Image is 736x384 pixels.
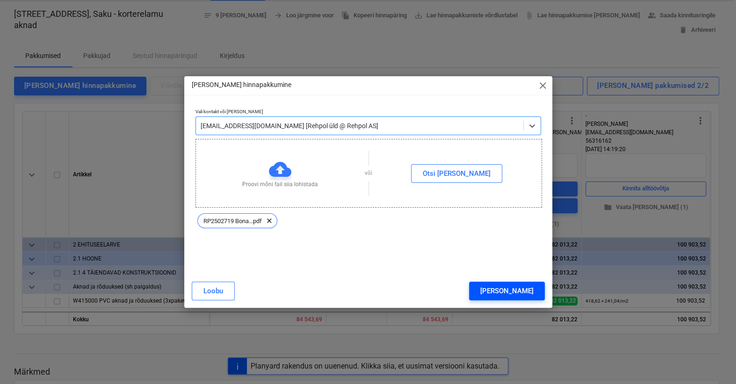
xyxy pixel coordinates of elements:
div: [PERSON_NAME] [480,285,534,297]
p: [PERSON_NAME] hinnapakkumine [192,80,291,90]
div: Loobu [203,285,223,297]
iframe: Chat Widget [689,339,736,384]
p: Vali kontakt või [PERSON_NAME] [195,109,541,116]
button: Loobu [192,282,235,300]
span: clear [264,215,275,226]
div: Otsi [PERSON_NAME] [423,167,491,180]
div: Vestlusvidin [689,339,736,384]
p: või [365,169,372,177]
div: Proovi mõni fail siia lohistadavõiOtsi [PERSON_NAME] [195,139,542,208]
span: close [537,80,548,91]
div: RP2502719 Bona...pdf [197,213,277,228]
p: Proovi mõni fail siia lohistada [242,181,318,188]
span: RP2502719 Bona...pdf [198,217,267,225]
button: Otsi [PERSON_NAME] [411,164,502,183]
button: [PERSON_NAME] [469,282,545,300]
